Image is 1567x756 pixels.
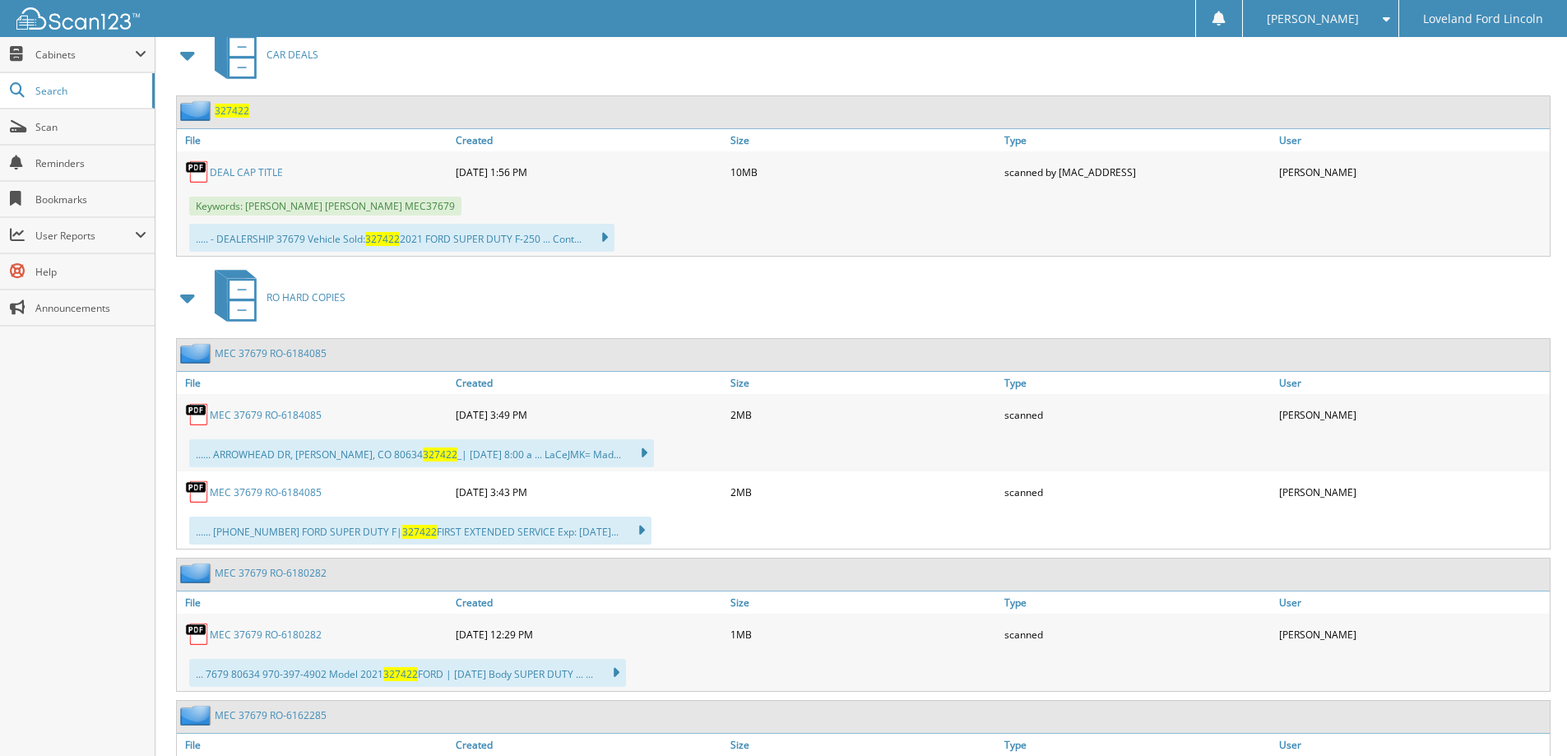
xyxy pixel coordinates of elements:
div: ... 7679 80634 970-397-4902 Model 2021 FORD | [DATE] Body SUPER DUTY ... ... [189,659,626,687]
a: MEC 37679 RO-6180282 [215,566,327,580]
span: Loveland Ford Lincoln [1423,14,1543,24]
a: Type [1000,372,1275,394]
a: File [177,372,452,394]
a: Created [452,591,726,614]
img: PDF.png [185,480,210,504]
span: 327422 [383,667,418,681]
span: Announcements [35,301,146,315]
div: [DATE] 12:29 PM [452,618,726,651]
span: Keywords: [PERSON_NAME] [PERSON_NAME] MEC37679 [189,197,461,216]
iframe: Chat Widget [1485,677,1567,756]
div: [PERSON_NAME] [1275,475,1550,508]
span: Bookmarks [35,192,146,206]
img: folder2.png [180,100,215,121]
img: PDF.png [185,160,210,184]
a: User [1275,372,1550,394]
a: User [1275,591,1550,614]
a: Type [1000,591,1275,614]
a: File [177,591,452,614]
a: Size [726,734,1001,756]
div: [DATE] 3:49 PM [452,398,726,431]
div: 10MB [726,155,1001,188]
a: Size [726,591,1001,614]
span: Help [35,265,146,279]
a: MEC 37679 RO-6162285 [215,708,327,722]
div: [DATE] 3:43 PM [452,475,726,508]
span: User Reports [35,229,135,243]
img: folder2.png [180,705,215,726]
div: ..... - DEALERSHIP 37679 Vehicle Sold: 2021 FORD SUPER DUTY F-250 ... Cont... [189,224,614,252]
img: scan123-logo-white.svg [16,7,140,30]
a: MEC 37679 RO-6184085 [215,346,327,360]
a: Size [726,372,1001,394]
img: folder2.png [180,563,215,583]
div: 2MB [726,398,1001,431]
a: MEC 37679 RO-6184085 [210,485,322,499]
a: 327422 [215,104,249,118]
img: folder2.png [180,343,215,364]
a: Created [452,372,726,394]
div: 2MB [726,475,1001,508]
a: DEAL CAP TITLE [210,165,283,179]
div: 1MB [726,618,1001,651]
span: Cabinets [35,48,135,62]
span: CAR DEALS [267,48,318,62]
div: scanned [1000,475,1275,508]
a: Created [452,734,726,756]
a: RO HARD COPIES [205,265,345,330]
div: scanned by [MAC_ADDRESS] [1000,155,1275,188]
span: 327422 [402,525,437,539]
div: scanned [1000,398,1275,431]
div: ...... [PHONE_NUMBER] FORD SUPER DUTY F| FIRST EXTENDED SERVICE Exp: [DATE]... [189,517,651,545]
span: [PERSON_NAME] [1267,14,1359,24]
a: MEC 37679 RO-6184085 [210,408,322,422]
a: Type [1000,129,1275,151]
span: RO HARD COPIES [267,290,345,304]
img: PDF.png [185,622,210,647]
a: Size [726,129,1001,151]
a: CAR DEALS [205,22,318,87]
div: scanned [1000,618,1275,651]
a: File [177,129,452,151]
div: [PERSON_NAME] [1275,618,1550,651]
div: [DATE] 1:56 PM [452,155,726,188]
a: User [1275,129,1550,151]
span: 327422 [423,448,457,461]
a: User [1275,734,1550,756]
a: Created [452,129,726,151]
span: 327422 [365,232,400,246]
img: PDF.png [185,402,210,427]
a: MEC 37679 RO-6180282 [210,628,322,642]
span: Search [35,84,144,98]
div: [PERSON_NAME] [1275,398,1550,431]
div: [PERSON_NAME] [1275,155,1550,188]
span: Scan [35,120,146,134]
span: Reminders [35,156,146,170]
a: Type [1000,734,1275,756]
div: ...... ARROWHEAD DR, [PERSON_NAME], CO 80634 _| [DATE] 8:00 a ... LaCeJMK= Mad... [189,439,654,467]
a: File [177,734,452,756]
